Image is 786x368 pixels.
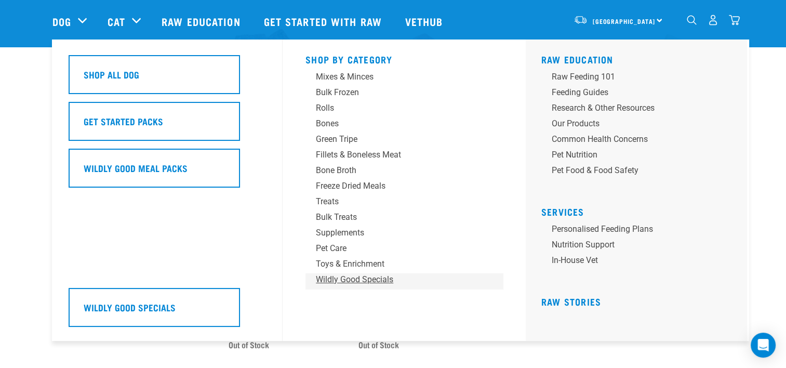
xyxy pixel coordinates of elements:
[84,114,163,128] h5: Get Started Packs
[574,15,588,24] img: van-moving.png
[305,180,503,195] a: Freeze Dried Meals
[552,133,714,146] div: Common Health Concerns
[541,239,739,254] a: Nutrition Support
[254,1,395,42] a: Get started with Raw
[552,149,714,161] div: Pet Nutrition
[395,1,456,42] a: Vethub
[316,195,478,208] div: Treats
[69,288,266,335] a: Wildly Good Specials
[552,164,714,177] div: Pet Food & Food Safety
[305,133,503,149] a: Green Tripe
[108,14,125,29] a: Cat
[305,258,503,273] a: Toys & Enrichment
[541,133,739,149] a: Common Health Concerns
[316,273,478,286] div: Wildly Good Specials
[305,227,503,242] a: Supplements
[316,149,478,161] div: Fillets & Boneless Meat
[84,68,139,81] h5: Shop All Dog
[305,273,503,289] a: Wildly Good Specials
[305,149,503,164] a: Fillets & Boneless Meat
[229,337,269,352] span: Out of Stock
[151,1,253,42] a: Raw Education
[541,164,739,180] a: Pet Food & Food Safety
[541,223,739,239] a: Personalised Feeding Plans
[541,299,601,304] a: Raw Stories
[708,15,718,25] img: user.png
[552,71,714,83] div: Raw Feeding 101
[316,164,478,177] div: Bone Broth
[552,86,714,99] div: Feeding Guides
[305,195,503,211] a: Treats
[593,19,656,23] span: [GEOGRAPHIC_DATA]
[541,57,614,62] a: Raw Education
[84,300,176,314] h5: Wildly Good Specials
[541,149,739,164] a: Pet Nutrition
[305,164,503,180] a: Bone Broth
[541,206,739,215] h5: Services
[316,211,478,224] div: Bulk Treats
[729,15,740,25] img: home-icon@2x.png
[316,117,478,130] div: Bones
[305,211,503,227] a: Bulk Treats
[687,15,697,25] img: home-icon-1@2x.png
[541,102,739,117] a: Research & Other Resources
[751,333,776,358] div: Open Intercom Messenger
[316,242,478,255] div: Pet Care
[316,258,478,270] div: Toys & Enrichment
[358,337,399,352] span: Out of Stock
[305,242,503,258] a: Pet Care
[305,54,503,62] h5: Shop By Category
[316,180,478,192] div: Freeze Dried Meals
[69,55,266,102] a: Shop All Dog
[316,86,478,99] div: Bulk Frozen
[52,14,71,29] a: Dog
[305,71,503,86] a: Mixes & Minces
[316,102,478,114] div: Rolls
[316,133,478,146] div: Green Tripe
[305,102,503,117] a: Rolls
[552,117,714,130] div: Our Products
[84,161,188,175] h5: Wildly Good Meal Packs
[541,71,739,86] a: Raw Feeding 101
[305,117,503,133] a: Bones
[552,102,714,114] div: Research & Other Resources
[316,227,478,239] div: Supplements
[305,86,503,102] a: Bulk Frozen
[316,71,478,83] div: Mixes & Minces
[541,254,739,270] a: In-house vet
[69,149,266,195] a: Wildly Good Meal Packs
[541,86,739,102] a: Feeding Guides
[69,102,266,149] a: Get Started Packs
[541,117,739,133] a: Our Products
